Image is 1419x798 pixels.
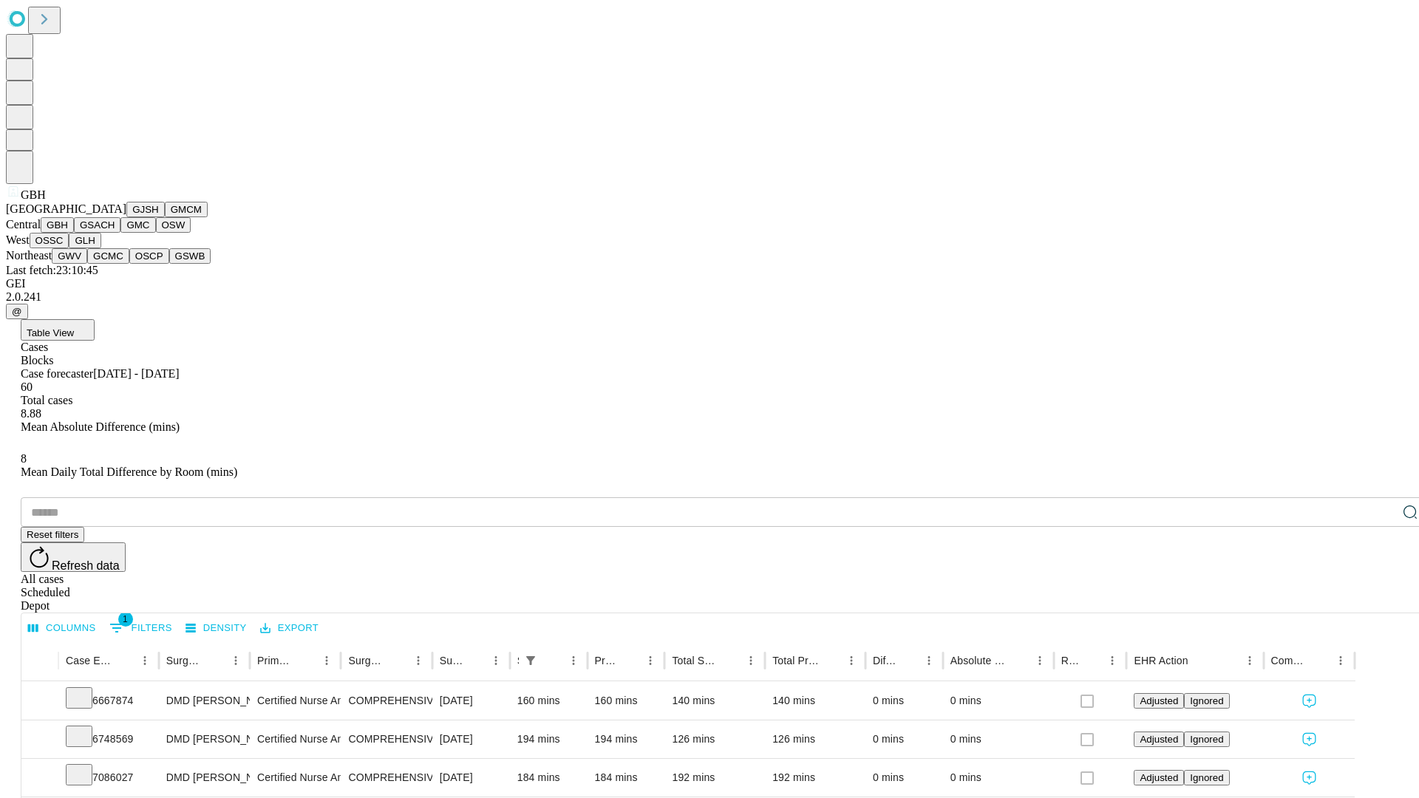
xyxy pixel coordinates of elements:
button: Sort [619,650,640,671]
div: 2.0.241 [6,290,1413,304]
button: Table View [21,319,95,341]
span: [GEOGRAPHIC_DATA] [6,202,126,215]
button: Sort [205,650,225,671]
button: Sort [1190,650,1211,671]
span: Central [6,218,41,231]
div: Scheduled In Room Duration [517,655,519,666]
button: GJSH [126,202,165,217]
button: Menu [225,650,246,671]
button: Menu [316,650,337,671]
button: Adjusted [1134,693,1184,709]
span: 60 [21,381,33,393]
button: @ [6,304,28,319]
div: Surgery Date [440,655,463,666]
div: 126 mins [772,720,858,758]
button: Sort [114,650,135,671]
span: West [6,233,30,246]
div: Certified Nurse Anesthetist [257,682,333,720]
div: 6667874 [66,682,152,720]
button: Adjusted [1134,731,1184,747]
button: Menu [1239,650,1260,671]
span: @ [12,306,22,317]
span: Refresh data [52,559,120,572]
button: Menu [563,650,584,671]
button: GMC [120,217,155,233]
span: Ignored [1190,695,1223,706]
div: [DATE] [440,682,503,720]
button: Show filters [106,616,176,640]
div: 184 mins [595,759,658,797]
div: 0 mins [950,682,1047,720]
div: COMPREHENSIVE ORAL EXAM [348,759,424,797]
div: 192 mins [772,759,858,797]
div: 184 mins [517,759,580,797]
button: Expand [29,689,51,715]
div: EHR Action [1134,655,1188,666]
span: Table View [27,327,74,338]
div: DMD [PERSON_NAME] R Dmd [166,720,242,758]
button: OSSC [30,233,69,248]
button: Sort [296,650,316,671]
span: Ignored [1190,734,1223,745]
div: Total Scheduled Duration [672,655,718,666]
div: DMD [PERSON_NAME] R Dmd [166,759,242,797]
button: Menu [919,650,939,671]
button: OSW [156,217,191,233]
button: Show filters [520,650,541,671]
div: Certified Nurse Anesthetist [257,759,333,797]
span: Total cases [21,394,72,406]
button: Expand [29,765,51,791]
span: Ignored [1190,772,1223,783]
div: Certified Nurse Anesthetist [257,720,333,758]
div: COMPREHENSIVE ORAL EXAM [348,682,424,720]
button: Menu [640,650,661,671]
button: Sort [542,650,563,671]
button: GWV [52,248,87,264]
div: 160 mins [595,682,658,720]
div: 0 mins [950,759,1047,797]
div: 194 mins [517,720,580,758]
span: Last fetch: 23:10:45 [6,264,98,276]
div: Resolved in EHR [1061,655,1081,666]
div: 194 mins [595,720,658,758]
button: Refresh data [21,542,126,572]
span: Case forecaster [21,367,93,380]
div: DMD [PERSON_NAME] R Dmd [166,682,242,720]
button: Sort [1081,650,1102,671]
div: Surgery Name [348,655,385,666]
button: GSACH [74,217,120,233]
div: 0 mins [873,682,936,720]
button: GCMC [87,248,129,264]
div: Difference [873,655,896,666]
button: Menu [1102,650,1123,671]
button: GLH [69,233,101,248]
div: 126 mins [672,720,758,758]
button: Menu [408,650,429,671]
button: Export [256,617,322,640]
div: Surgeon Name [166,655,203,666]
span: Adjusted [1140,695,1178,706]
button: Menu [135,650,155,671]
div: 140 mins [672,682,758,720]
button: Sort [820,650,841,671]
div: Case Epic Id [66,655,112,666]
span: Mean Absolute Difference (mins) [21,420,180,433]
div: 192 mins [672,759,758,797]
div: 1 active filter [520,650,541,671]
button: Menu [1030,650,1050,671]
div: Absolute Difference [950,655,1007,666]
div: COMPREHENSIVE ORAL EXAM [348,720,424,758]
button: Select columns [24,617,100,640]
button: OSCP [129,248,169,264]
span: 8 [21,452,27,465]
span: Reset filters [27,529,78,540]
span: GBH [21,188,46,201]
button: GMCM [165,202,208,217]
button: GBH [41,217,74,233]
button: Expand [29,727,51,753]
button: Ignored [1184,693,1229,709]
span: 1 [118,612,133,627]
button: Ignored [1184,770,1229,785]
div: 7086027 [66,759,152,797]
div: Primary Service [257,655,294,666]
